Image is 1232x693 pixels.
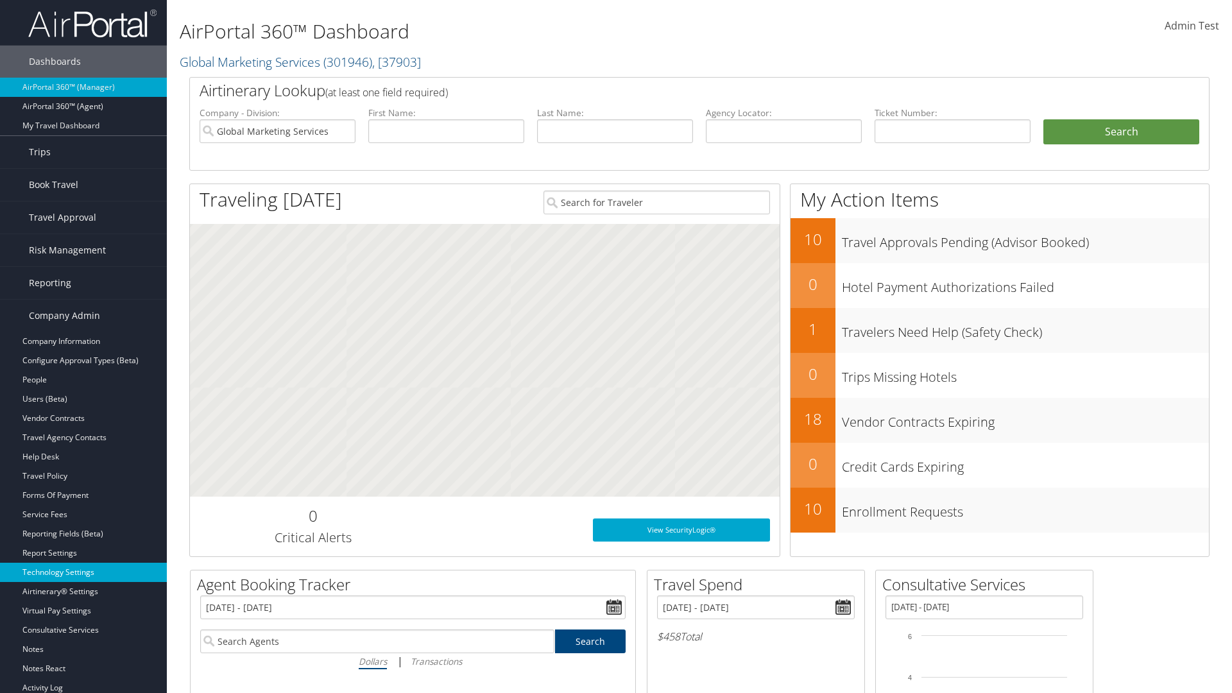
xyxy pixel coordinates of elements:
h1: My Action Items [791,186,1209,213]
h3: Travel Approvals Pending (Advisor Booked) [842,227,1209,252]
h3: Vendor Contracts Expiring [842,407,1209,431]
span: Travel Approval [29,201,96,234]
h2: 0 [791,273,835,295]
h2: 10 [791,498,835,520]
a: Search [555,629,626,653]
label: First Name: [368,107,524,119]
h6: Total [657,629,855,644]
span: (at least one field required) [325,85,448,99]
span: Admin Test [1165,19,1219,33]
span: Dashboards [29,46,81,78]
a: Admin Test [1165,6,1219,46]
i: Transactions [411,655,462,667]
label: Last Name: [537,107,693,119]
span: Trips [29,136,51,168]
h3: Travelers Need Help (Safety Check) [842,317,1209,341]
img: airportal-logo.png [28,8,157,38]
a: 10Enrollment Requests [791,488,1209,533]
h3: Enrollment Requests [842,497,1209,521]
tspan: 4 [908,674,912,681]
a: 0Trips Missing Hotels [791,353,1209,398]
a: 18Vendor Contracts Expiring [791,398,1209,443]
h2: 0 [200,505,426,527]
h2: Agent Booking Tracker [197,574,635,595]
div: | [200,653,626,669]
span: Reporting [29,267,71,299]
button: Search [1043,119,1199,145]
span: ( 301946 ) [323,53,372,71]
h3: Hotel Payment Authorizations Failed [842,272,1209,296]
i: Dollars [359,655,387,667]
a: 10Travel Approvals Pending (Advisor Booked) [791,218,1209,263]
label: Company - Division: [200,107,355,119]
input: Search for Traveler [543,191,770,214]
label: Agency Locator: [706,107,862,119]
a: 1Travelers Need Help (Safety Check) [791,308,1209,353]
span: Company Admin [29,300,100,332]
a: 0Hotel Payment Authorizations Failed [791,263,1209,308]
span: , [ 37903 ] [372,53,421,71]
h2: 0 [791,363,835,385]
h2: Consultative Services [882,574,1093,595]
a: 0Credit Cards Expiring [791,443,1209,488]
h1: AirPortal 360™ Dashboard [180,18,873,45]
h2: 10 [791,228,835,250]
h2: Airtinerary Lookup [200,80,1115,101]
input: Search Agents [200,629,554,653]
h2: Travel Spend [654,574,864,595]
h2: 0 [791,453,835,475]
h3: Credit Cards Expiring [842,452,1209,476]
tspan: 6 [908,633,912,640]
a: Global Marketing Services [180,53,421,71]
label: Ticket Number: [875,107,1031,119]
h1: Traveling [DATE] [200,186,342,213]
a: View SecurityLogic® [593,518,770,542]
h2: 1 [791,318,835,340]
span: Risk Management [29,234,106,266]
h3: Critical Alerts [200,529,426,547]
h2: 18 [791,408,835,430]
h3: Trips Missing Hotels [842,362,1209,386]
span: Book Travel [29,169,78,201]
span: $458 [657,629,680,644]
